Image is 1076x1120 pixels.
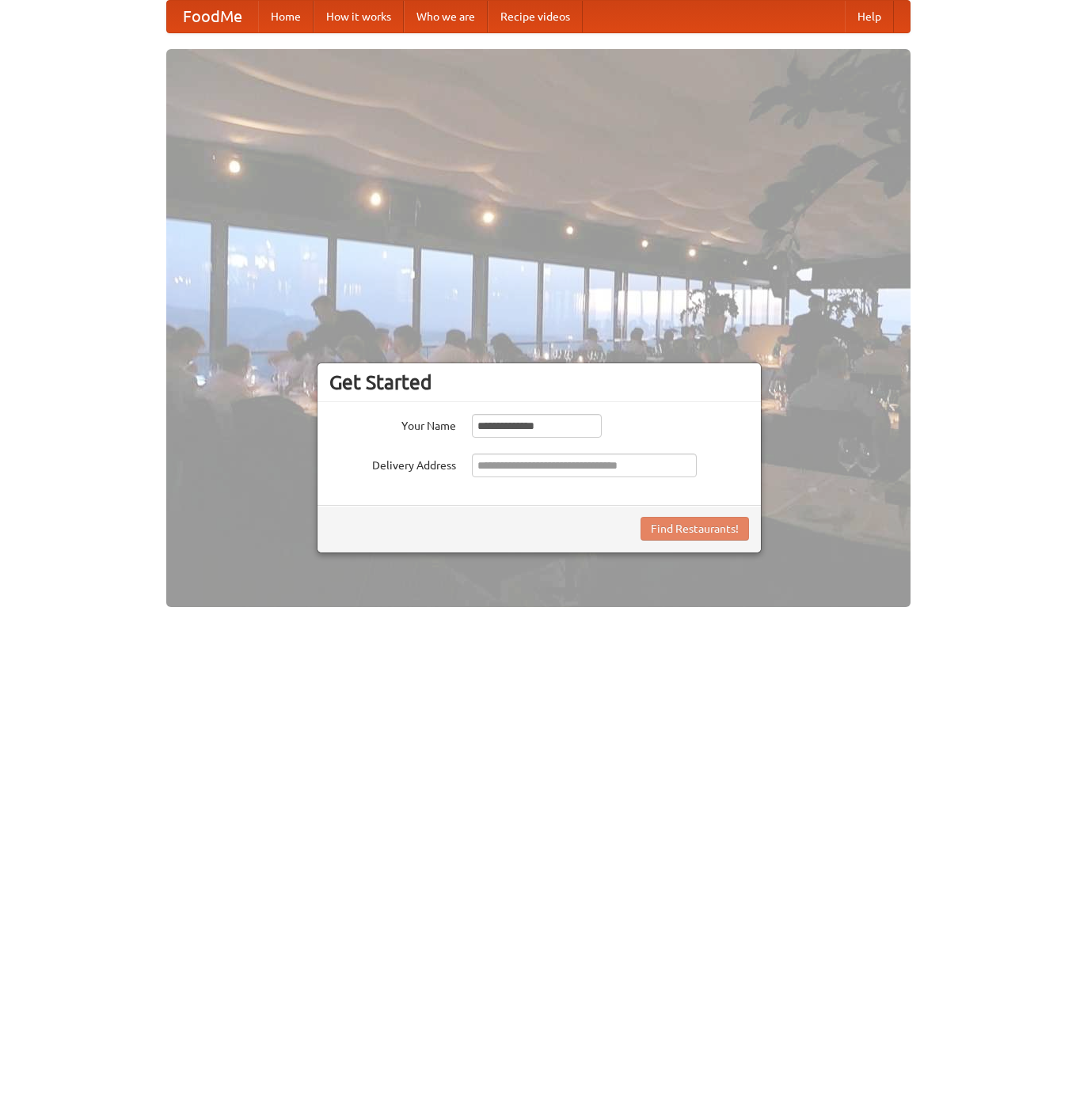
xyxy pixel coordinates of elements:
[329,454,456,473] label: Delivery Address
[404,1,488,32] a: Who we are
[314,1,404,32] a: How it works
[845,1,894,32] a: Help
[329,414,456,434] label: Your Name
[641,517,749,541] button: Find Restaurants!
[488,1,583,32] a: Recipe videos
[329,370,749,394] h3: Get Started
[258,1,314,32] a: Home
[167,1,258,32] a: FoodMe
